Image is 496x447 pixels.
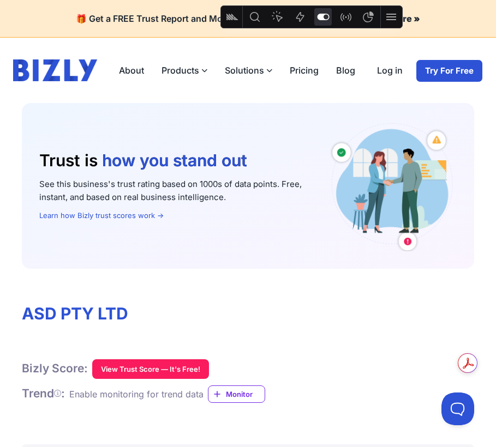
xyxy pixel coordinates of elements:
[22,386,65,400] span: Trend :
[216,59,281,81] label: Solutions
[92,359,209,379] button: View Trust Score — It's Free!
[22,361,88,376] h1: Bizly Score:
[39,178,308,204] p: See this business's trust rating based on 1000s of data points. Free, instant, and based on real ...
[327,59,364,81] a: Blog
[69,388,204,401] div: Enable monitoring for trend data
[39,150,98,170] span: Trust is
[153,59,216,81] label: Products
[22,304,474,324] h1: ASD PTY LTD
[368,59,411,82] a: Log in
[102,168,250,189] li: who you work with
[441,392,474,425] iframe: Toggle Customer Support
[208,385,265,403] a: Monitor
[110,59,153,81] a: About
[281,59,327,81] a: Pricing
[13,59,97,81] img: bizly_logo.svg
[226,389,265,400] span: Monitor
[102,147,250,168] li: how you stand out
[39,211,164,220] a: Learn how Bizly trust scores work →
[13,13,483,24] h4: 🎁 Get a FREE Trust Report and Monitoring Credit when you sign up.
[326,120,457,251] img: Australian small business owners illustration
[416,59,483,82] a: Try For Free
